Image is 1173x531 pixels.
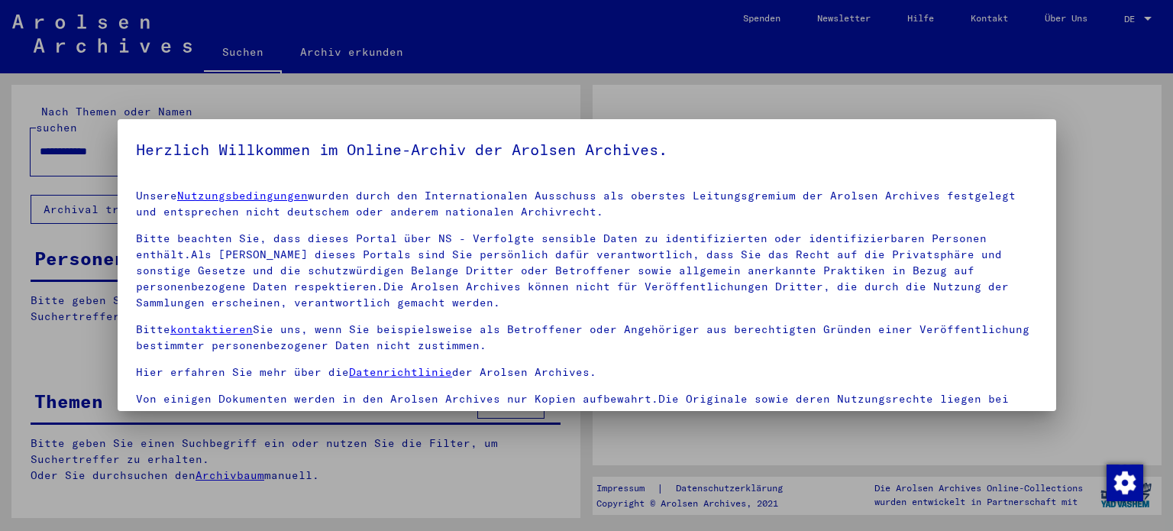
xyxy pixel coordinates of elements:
a: Datenrichtlinie [349,365,452,379]
p: Bitte Sie uns, wenn Sie beispielsweise als Betroffener oder Angehöriger aus berechtigten Gründen ... [136,322,1038,354]
p: Hier erfahren Sie mehr über die der Arolsen Archives. [136,364,1038,380]
a: Nutzungsbedingungen [177,189,308,202]
p: Von einigen Dokumenten werden in den Arolsen Archives nur Kopien aufbewahrt.Die Originale sowie d... [136,391,1038,423]
h5: Herzlich Willkommen im Online-Archiv der Arolsen Archives. [136,138,1038,162]
p: Unsere wurden durch den Internationalen Ausschuss als oberstes Leitungsgremium der Arolsen Archiv... [136,188,1038,220]
p: Bitte beachten Sie, dass dieses Portal über NS - Verfolgte sensible Daten zu identifizierten oder... [136,231,1038,311]
a: kontaktieren Sie uns [287,408,425,422]
a: kontaktieren [170,322,253,336]
img: Zustimmung ändern [1107,465,1143,501]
